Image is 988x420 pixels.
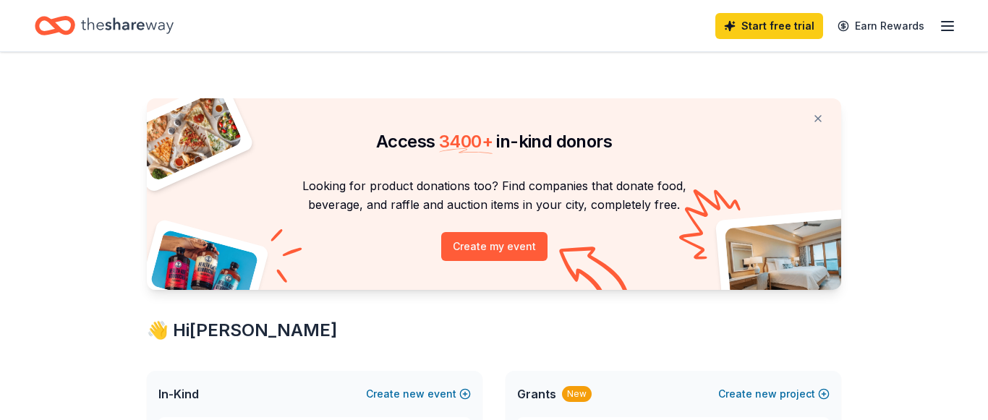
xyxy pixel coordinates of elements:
a: Start free trial [715,13,823,39]
span: Access in-kind donors [376,131,612,152]
div: 👋 Hi [PERSON_NAME] [147,319,841,342]
button: Create my event [441,232,548,261]
button: Createnewevent [366,385,471,403]
div: New [562,386,592,402]
span: new [755,385,777,403]
img: Curvy arrow [559,247,631,301]
p: Looking for product donations too? Find companies that donate food, beverage, and raffle and auct... [164,176,824,215]
a: Home [35,9,174,43]
a: Earn Rewards [829,13,933,39]
button: Createnewproject [718,385,830,403]
span: Grants [517,385,556,403]
span: new [403,385,425,403]
img: Pizza [131,90,244,182]
span: 3400 + [439,131,493,152]
span: In-Kind [158,385,199,403]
